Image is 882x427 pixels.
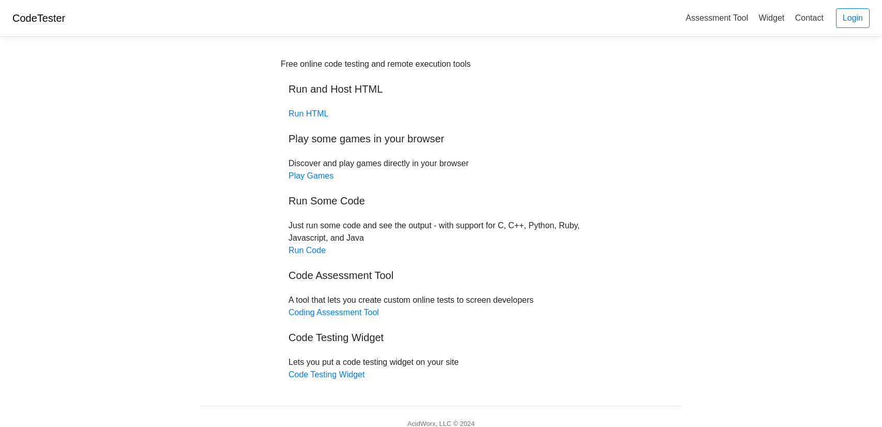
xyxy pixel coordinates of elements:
[288,83,594,95] h5: Run and Host HTML
[288,331,594,344] h5: Code Testing Widget
[681,9,752,26] a: Assessment Tool
[288,132,594,145] h5: Play some games in your browser
[288,109,328,118] a: Run HTML
[281,58,470,70] div: Free online code testing and remote execution tools
[288,246,326,255] a: Run Code
[754,9,788,26] a: Widget
[288,171,333,180] a: Play Games
[288,308,379,317] a: Coding Assessment Tool
[281,58,601,381] div: Discover and play games directly in your browser Just run some code and see the output - with sup...
[836,8,870,28] a: Login
[791,9,828,26] a: Contact
[288,195,594,207] h5: Run Some Code
[288,269,594,282] h5: Code Assessment Tool
[12,12,65,24] a: CodeTester
[288,370,364,379] a: Code Testing Widget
